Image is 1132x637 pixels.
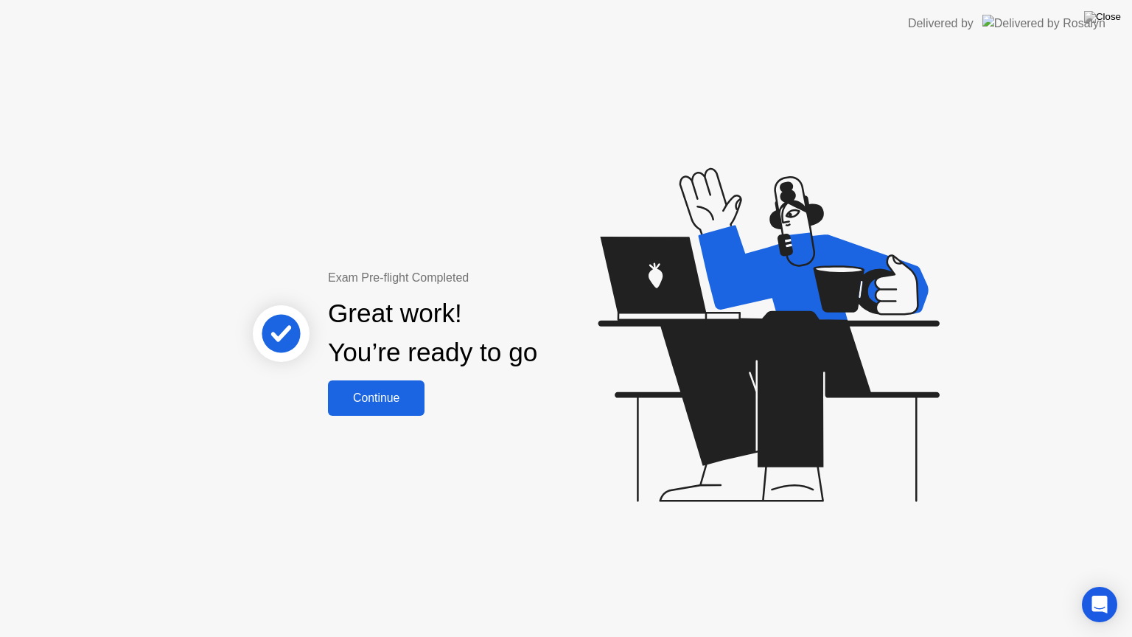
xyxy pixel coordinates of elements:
[982,15,1105,32] img: Delivered by Rosalyn
[1084,11,1121,23] img: Close
[328,294,537,372] div: Great work! You’re ready to go
[908,15,974,32] div: Delivered by
[328,269,632,287] div: Exam Pre-flight Completed
[1082,587,1117,622] div: Open Intercom Messenger
[328,380,424,416] button: Continue
[332,391,420,405] div: Continue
